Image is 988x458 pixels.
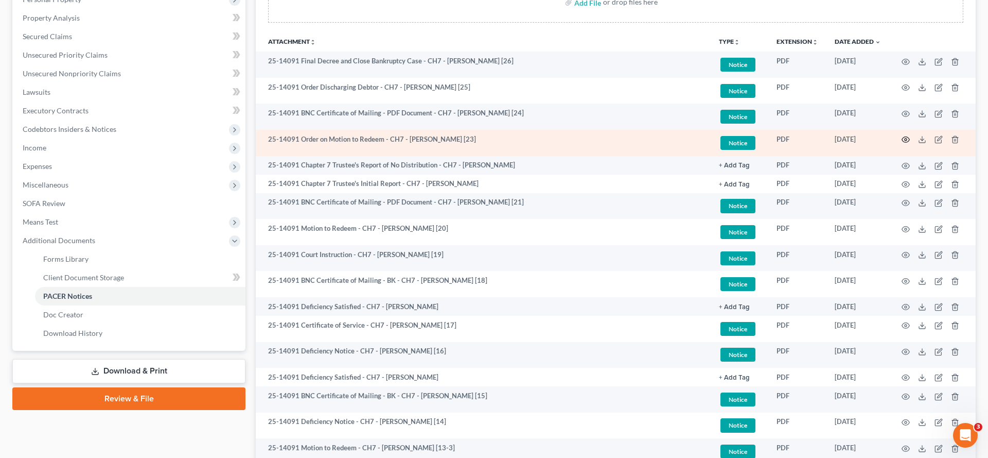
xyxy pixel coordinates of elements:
iframe: Intercom live chat [953,423,978,448]
span: Unsecured Priority Claims [23,50,108,59]
td: 25-14091 Deficiency Notice - CH7 - [PERSON_NAME] [16] [256,342,711,368]
i: unfold_more [734,39,740,45]
td: [DATE] [826,297,889,316]
td: [DATE] [826,130,889,156]
span: Additional Documents [23,236,95,245]
span: Income [23,143,46,152]
a: + Add Tag [719,160,760,170]
td: 25-14091 Final Decree and Close Bankruptcy Case - CH7 - [PERSON_NAME] [26] [256,52,711,78]
i: expand_more [875,39,881,45]
button: + Add Tag [719,304,750,311]
td: 25-14091 Deficiency Satisfied - CH7 - [PERSON_NAME] [256,297,711,316]
button: + Add Tag [719,162,750,169]
a: Notice [719,417,760,434]
a: Executory Contracts [14,101,245,120]
a: + Add Tag [719,302,760,312]
a: Notice [719,224,760,241]
span: Miscellaneous [23,180,68,189]
a: SOFA Review [14,194,245,213]
a: Unsecured Nonpriority Claims [14,64,245,83]
a: Property Analysis [14,9,245,27]
a: Notice [719,197,760,214]
a: Review & File [12,387,245,410]
a: Secured Claims [14,27,245,46]
span: Notice [720,136,755,150]
td: [DATE] [826,386,889,413]
td: PDF [768,297,826,316]
td: PDF [768,130,826,156]
span: Notice [720,225,755,239]
span: Notice [720,199,755,213]
i: unfold_more [310,39,316,45]
td: [DATE] [826,316,889,342]
td: 25-14091 BNC Certificate of Mailing - BK - CH7 - [PERSON_NAME] [18] [256,271,711,297]
span: Notice [720,418,755,432]
td: [DATE] [826,156,889,175]
td: 25-14091 Chapter 7 Trustee's Report of No Distribution - CH7 - [PERSON_NAME] [256,156,711,175]
td: 25-14091 BNC Certificate of Mailing - PDF Document - CH7 - [PERSON_NAME] [24] [256,104,711,130]
a: Attachmentunfold_more [268,38,316,45]
button: + Add Tag [719,375,750,381]
span: Notice [720,277,755,291]
a: PACER Notices [35,287,245,306]
span: SOFA Review [23,199,65,208]
td: [DATE] [826,342,889,368]
a: Notice [719,276,760,293]
span: Notice [720,84,755,98]
span: Codebtors Insiders & Notices [23,125,116,133]
td: 25-14091 Motion to Redeem - CH7 - [PERSON_NAME] [20] [256,219,711,245]
td: PDF [768,271,826,297]
span: Doc Creator [43,310,83,319]
a: Client Document Storage [35,268,245,287]
td: PDF [768,386,826,413]
button: TYPEunfold_more [719,39,740,45]
span: 3 [974,423,982,431]
td: PDF [768,175,826,193]
td: [DATE] [826,175,889,193]
td: 25-14091 BNC Certificate of Mailing - PDF Document - CH7 - [PERSON_NAME] [21] [256,193,711,219]
td: [DATE] [826,413,889,439]
span: Lawsuits [23,88,50,96]
td: [DATE] [826,271,889,297]
td: PDF [768,413,826,439]
td: PDF [768,368,826,386]
a: Extensionunfold_more [777,38,818,45]
td: PDF [768,78,826,104]
a: Download & Print [12,359,245,383]
td: 25-14091 Order on Motion to Redeem - CH7 - [PERSON_NAME] [23] [256,130,711,156]
td: PDF [768,156,826,175]
a: Doc Creator [35,306,245,324]
span: Secured Claims [23,32,72,41]
span: Expenses [23,162,52,171]
td: PDF [768,219,826,245]
span: Notice [720,393,755,406]
td: [DATE] [826,219,889,245]
td: PDF [768,342,826,368]
span: Notice [720,322,755,336]
td: 25-14091 BNC Certificate of Mailing - BK - CH7 - [PERSON_NAME] [15] [256,386,711,413]
a: Notice [719,134,760,151]
td: [DATE] [826,52,889,78]
td: [DATE] [826,193,889,219]
button: + Add Tag [719,181,750,188]
td: 25-14091 Certificate of Service - CH7 - [PERSON_NAME] [17] [256,316,711,342]
a: Notice [719,108,760,125]
i: unfold_more [812,39,818,45]
a: Notice [719,320,760,337]
td: PDF [768,193,826,219]
span: Client Document Storage [43,273,124,282]
span: Notice [720,110,755,124]
td: PDF [768,245,826,272]
a: Notice [719,56,760,73]
td: [DATE] [826,368,889,386]
span: Unsecured Nonpriority Claims [23,69,121,78]
a: Lawsuits [14,83,245,101]
span: Notice [720,348,755,362]
span: Download History [43,329,102,337]
span: Means Test [23,217,58,226]
td: PDF [768,104,826,130]
span: Notice [720,251,755,265]
span: PACER Notices [43,292,92,300]
td: 25-14091 Deficiency Notice - CH7 - [PERSON_NAME] [14] [256,413,711,439]
a: Download History [35,324,245,343]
